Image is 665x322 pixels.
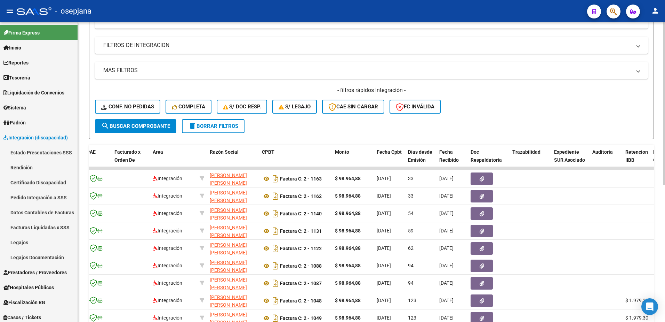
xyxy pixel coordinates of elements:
[439,176,454,181] span: [DATE]
[377,263,391,268] span: [DATE]
[439,149,459,163] span: Fecha Recibido
[377,245,391,251] span: [DATE]
[182,119,245,133] button: Borrar Filtros
[271,225,280,237] i: Descargar documento
[3,314,41,321] span: Casos / Tickets
[377,176,391,181] span: [DATE]
[439,298,454,303] span: [DATE]
[408,245,414,251] span: 62
[112,145,150,175] datatable-header-cell: Facturado x Orden De
[210,277,247,291] span: [PERSON_NAME] [PERSON_NAME]
[554,149,585,163] span: Expediente SUR Asociado
[223,103,261,110] span: S/ Doc Resp.
[210,190,247,204] span: [PERSON_NAME] [PERSON_NAME]
[377,315,391,321] span: [DATE]
[322,100,384,114] button: CAE SIN CARGAR
[210,276,256,291] div: 27213377219
[439,245,454,251] span: [DATE]
[280,315,322,321] strong: Factura C: 2 - 1049
[153,210,182,216] span: Integración
[651,7,659,15] mat-icon: person
[280,176,322,182] strong: Factura C: 2 - 1163
[101,122,110,130] mat-icon: search
[439,315,454,321] span: [DATE]
[335,315,361,321] strong: $ 98.964,88
[328,103,378,110] span: CAE SIN CARGAR
[271,173,280,184] i: Descargar documento
[3,119,26,127] span: Padrón
[3,104,26,112] span: Sistema
[101,123,170,129] span: Buscar Comprobante
[55,3,91,19] span: - osepjana
[408,193,414,199] span: 33
[408,298,416,303] span: 123
[332,145,374,175] datatable-header-cell: Monto
[377,298,391,303] span: [DATE]
[377,149,402,155] span: Fecha Cpbt
[114,149,141,163] span: Facturado x Orden De
[279,103,311,110] span: S/ legajo
[408,210,414,216] span: 54
[3,269,67,276] span: Prestadores / Proveedores
[3,89,64,97] span: Liquidación de Convenios
[396,103,434,110] span: FC Inválida
[153,176,182,181] span: Integración
[280,228,322,234] strong: Factura C: 2 - 1131
[271,278,280,289] i: Descargar documento
[217,100,267,114] button: S/ Doc Resp.
[551,145,590,175] datatable-header-cell: Expediente SUR Asociado
[271,295,280,306] i: Descargar documento
[3,29,40,37] span: Firma Express
[335,263,361,268] strong: $ 98.964,88
[625,298,648,303] span: $ 1.979,30
[335,298,361,303] strong: $ 98.964,88
[280,211,322,216] strong: Factura C: 2 - 1140
[271,260,280,271] i: Descargar documento
[377,228,391,233] span: [DATE]
[210,206,256,221] div: 27213377219
[103,67,631,74] mat-panel-title: MAS FILTROS
[210,149,239,155] span: Razón Social
[408,176,414,181] span: 33
[377,210,391,216] span: [DATE]
[408,280,414,286] span: 94
[210,172,247,186] span: [PERSON_NAME] [PERSON_NAME]
[153,280,182,286] span: Integración
[436,145,468,175] datatable-header-cell: Fecha Recibido
[590,145,623,175] datatable-header-cell: Auditoria
[335,149,349,155] span: Monto
[439,228,454,233] span: [DATE]
[95,100,160,114] button: Conf. no pedidas
[439,210,454,216] span: [DATE]
[280,246,322,251] strong: Factura C: 2 - 1122
[210,241,256,256] div: 27213377219
[153,193,182,199] span: Integración
[280,193,322,199] strong: Factura C: 2 - 1162
[512,149,540,155] span: Trazabilidad
[210,293,256,308] div: 27213377219
[625,149,648,163] span: Retencion IIBB
[280,263,322,269] strong: Factura C: 2 - 1088
[439,263,454,268] span: [DATE]
[280,281,322,286] strong: Factura C: 2 - 1087
[210,259,256,273] div: 27213377219
[468,145,510,175] datatable-header-cell: Doc Respaldatoria
[95,119,176,133] button: Buscar Comprobante
[210,207,247,221] span: [PERSON_NAME] [PERSON_NAME]
[377,193,391,199] span: [DATE]
[335,176,361,181] strong: $ 98.964,88
[405,145,436,175] datatable-header-cell: Días desde Emisión
[510,145,551,175] datatable-header-cell: Trazabilidad
[271,191,280,202] i: Descargar documento
[153,149,163,155] span: Area
[6,7,14,15] mat-icon: menu
[335,280,361,286] strong: $ 98.964,88
[408,149,432,163] span: Días desde Emisión
[153,263,182,268] span: Integración
[172,103,205,110] span: Completa
[335,228,361,233] strong: $ 98.964,88
[439,193,454,199] span: [DATE]
[272,100,317,114] button: S/ legajo
[377,280,391,286] span: [DATE]
[592,149,613,155] span: Auditoria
